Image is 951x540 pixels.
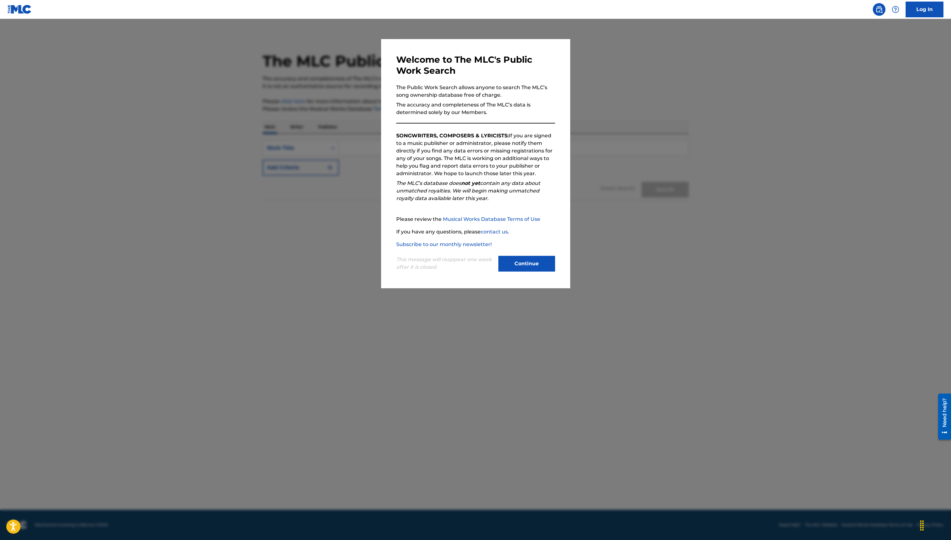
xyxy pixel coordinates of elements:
p: This message will reappear one week after it is closed. [396,256,495,271]
a: Log In [906,2,943,17]
div: Help [889,3,902,16]
em: The MLC’s database does contain any data about unmatched royalties. We will begin making unmatche... [396,180,540,201]
p: If you have any questions, please . [396,228,555,236]
a: Public Search [873,3,885,16]
button: Continue [498,256,555,272]
strong: not yet [461,180,480,186]
iframe: Resource Center [933,391,951,442]
div: Drag [917,516,927,535]
iframe: Chat Widget [919,510,951,540]
img: MLC Logo [8,5,32,14]
h3: Welcome to The MLC's Public Work Search [396,54,555,76]
img: search [875,6,883,13]
p: Please review the [396,215,555,223]
a: Subscribe to our monthly newsletter! [396,241,492,247]
a: contact us [481,229,508,235]
img: help [892,6,899,13]
a: Musical Works Database Terms of Use [443,216,540,222]
strong: SONGWRITERS, COMPOSERS & LYRICISTS: [396,133,509,139]
p: The Public Work Search allows anyone to search The MLC’s song ownership database free of charge. [396,84,555,99]
p: The accuracy and completeness of The MLC’s data is determined solely by our Members. [396,101,555,116]
p: If you are signed to a music publisher or administrator, please notify them directly if you find ... [396,132,555,177]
